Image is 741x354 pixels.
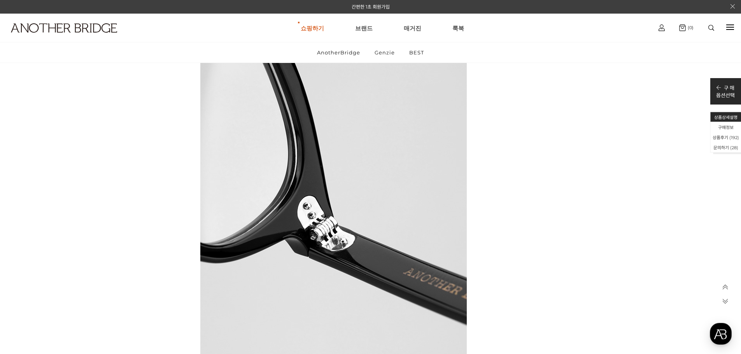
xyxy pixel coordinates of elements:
[716,91,735,99] p: 옵션선택
[659,24,665,31] img: cart
[404,14,421,42] a: 매거진
[4,23,115,52] a: logo
[100,246,149,266] a: 설정
[731,135,737,140] span: 192
[716,84,735,91] p: 구 매
[71,258,81,265] span: 대화
[301,14,324,42] a: 쇼핑하기
[679,24,686,31] img: cart
[120,258,130,264] span: 설정
[355,14,373,42] a: 브랜드
[403,42,431,63] a: BEST
[51,246,100,266] a: 대화
[679,24,694,31] a: (0)
[686,25,694,30] span: (0)
[11,23,117,33] img: logo
[25,258,29,264] span: 홈
[310,42,367,63] a: AnotherBridge
[452,14,464,42] a: 룩북
[2,246,51,266] a: 홈
[708,25,714,31] img: search
[352,4,390,10] a: 간편한 1초 회원가입
[368,42,401,63] a: Genzie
